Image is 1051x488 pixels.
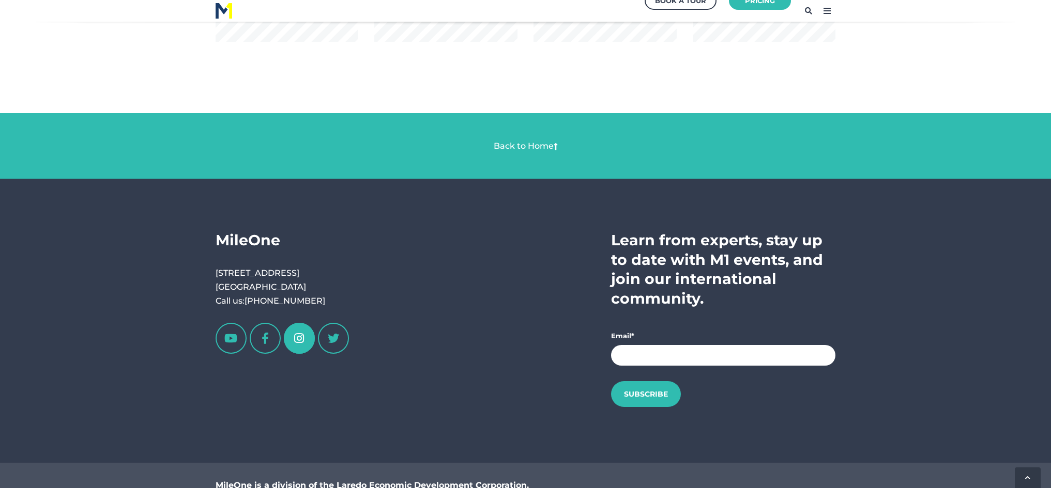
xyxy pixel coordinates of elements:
[611,332,631,340] span: Email
[611,230,836,308] h3: Learn from experts, stay up to date with M1 events, and join our international community.
[494,141,554,151] a: Back to Home
[374,230,481,287] div: Navigation Menu
[611,381,681,407] input: Subscribe
[216,3,232,19] img: M1 Logo - Blue Letters - for Light Backgrounds-2
[245,296,325,306] a: [PHONE_NUMBER]
[216,230,359,250] h3: MileOne
[216,266,359,308] p: [STREET_ADDRESS] [GEOGRAPHIC_DATA] Call us:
